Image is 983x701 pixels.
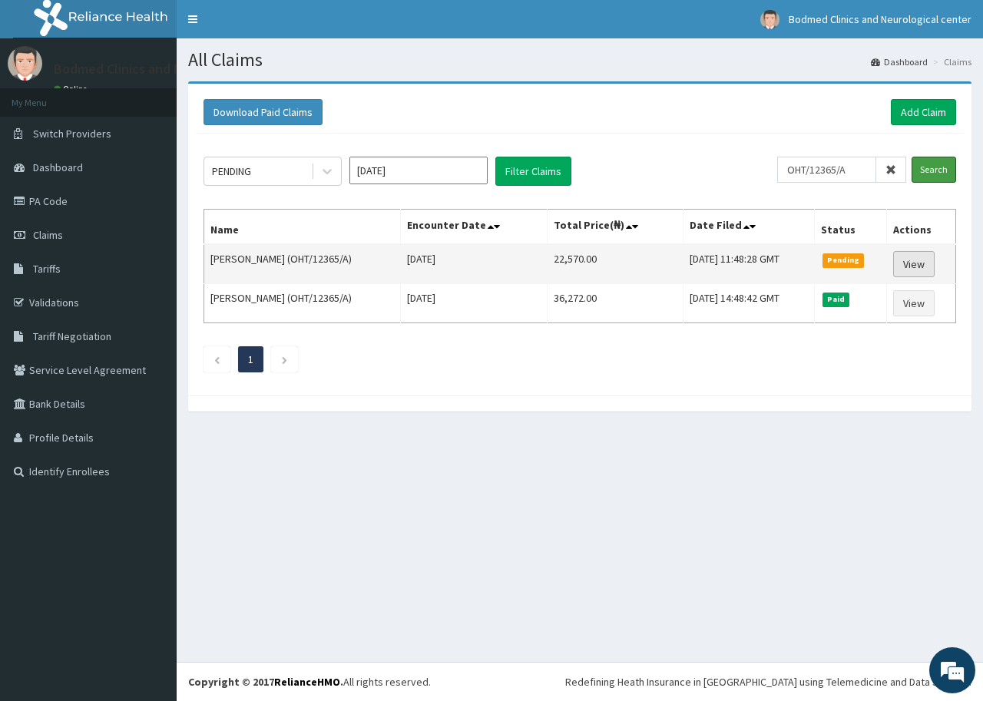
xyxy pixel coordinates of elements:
th: Date Filed [683,210,815,245]
td: [PERSON_NAME] (OHT/12365/A) [204,244,401,284]
button: Filter Claims [495,157,571,186]
a: View [893,251,935,277]
a: Add Claim [891,99,956,125]
a: Previous page [213,352,220,366]
img: User Image [8,46,42,81]
span: Pending [822,253,865,267]
p: Bodmed Clinics and Neurological center [54,62,293,76]
span: Bodmed Clinics and Neurological center [789,12,971,26]
input: Search [912,157,956,183]
span: Claims [33,228,63,242]
div: Minimize live chat window [252,8,289,45]
div: Chat with us now [80,86,258,106]
th: Total Price(₦) [548,210,683,245]
a: View [893,290,935,316]
span: Paid [822,293,850,306]
input: Search by HMO ID [777,157,876,183]
button: Download Paid Claims [204,99,323,125]
textarea: Type your message and hit 'Enter' [8,419,293,473]
li: Claims [929,55,971,68]
td: 22,570.00 [548,244,683,284]
span: Tariffs [33,262,61,276]
td: 36,272.00 [548,284,683,323]
td: [DATE] 11:48:28 GMT [683,244,815,284]
div: PENDING [212,164,251,179]
td: [DATE] 14:48:42 GMT [683,284,815,323]
th: Name [204,210,401,245]
a: Next page [281,352,288,366]
h1: All Claims [188,50,971,70]
span: Dashboard [33,160,83,174]
th: Encounter Date [401,210,548,245]
td: [DATE] [401,244,548,284]
a: Page 1 is your current page [248,352,253,366]
div: Redefining Heath Insurance in [GEOGRAPHIC_DATA] using Telemedicine and Data Science! [565,674,971,689]
img: d_794563401_company_1708531726252_794563401 [28,77,62,115]
th: Actions [886,210,955,245]
td: [PERSON_NAME] (OHT/12365/A) [204,284,401,323]
th: Status [814,210,886,245]
td: [DATE] [401,284,548,323]
a: RelianceHMO [274,675,340,689]
span: Tariff Negotiation [33,329,111,343]
strong: Copyright © 2017 . [188,675,343,689]
span: Switch Providers [33,127,111,141]
input: Select Month and Year [349,157,488,184]
a: Online [54,84,91,94]
footer: All rights reserved. [177,662,983,701]
a: Dashboard [871,55,928,68]
img: User Image [760,10,779,29]
span: We're online! [89,193,212,349]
